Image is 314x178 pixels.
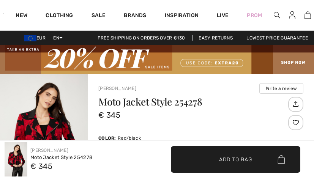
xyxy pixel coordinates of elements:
[305,11,311,20] img: My Bag
[53,35,63,41] span: EN
[98,110,120,120] span: € 345
[98,135,116,141] span: Color:
[92,12,106,20] a: Sale
[24,35,49,41] span: EUR
[30,148,68,153] a: [PERSON_NAME]
[98,97,286,107] h1: Moto Jacket Style 254278
[219,155,252,163] span: Add to Bag
[259,83,303,94] button: Write a review
[302,11,314,20] a: 1
[24,35,36,41] img: Euro
[92,35,191,41] a: Free shipping on orders over €130
[289,98,302,110] img: Share
[274,11,280,20] img: search the website
[30,154,92,161] div: Moto Jacket Style 254278
[278,155,285,164] img: Bag.svg
[30,162,52,171] span: € 345
[165,12,199,20] span: Inspiration
[124,12,147,20] a: Brands
[16,12,27,20] a: New
[5,142,27,176] img: Moto Jacket Style 254278
[192,35,239,41] a: Easy Returns
[217,11,229,19] a: Live
[171,146,301,173] button: Add to Bag
[289,11,295,20] img: My Info
[240,35,314,41] a: Lowest Price Guarantee
[283,11,301,20] a: Sign In
[118,135,141,141] span: Red/black
[98,86,136,91] a: [PERSON_NAME]
[46,12,73,20] a: Clothing
[247,11,262,19] a: Prom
